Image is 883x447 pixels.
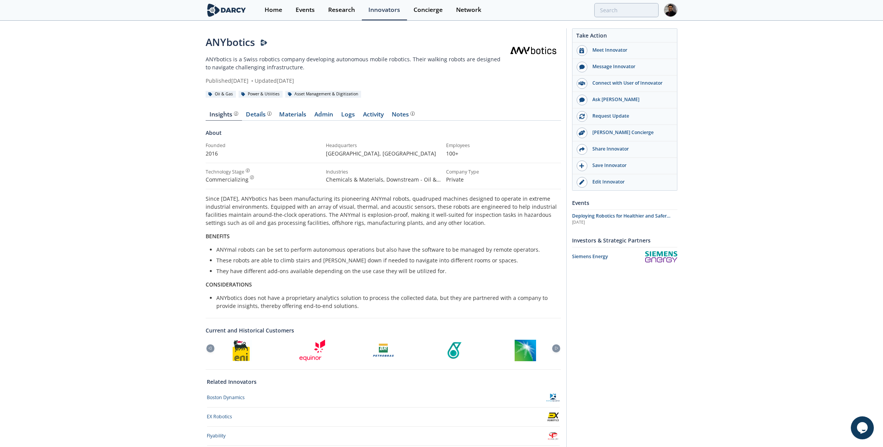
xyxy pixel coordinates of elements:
strong: CONSIDERATIONS [206,281,252,288]
a: Edit Innovator [572,174,677,190]
div: Details [246,111,271,118]
p: [GEOGRAPHIC_DATA] , [GEOGRAPHIC_DATA] [326,149,441,157]
div: Connect with User of Innovator [587,80,673,87]
div: Oil & Gas [206,91,236,98]
div: Company Type [446,169,561,175]
a: Insights [206,111,242,121]
span: Chemicals & Materials, Downstream - Oil & Gas, Metals & Mining, Power & Utilities, Upstream - Oil... [326,176,441,199]
div: Message Innovator [587,63,673,70]
p: Since [DATE], ANYbotics has been manufacturing its pioneering ANYmal robots, quadruped machines d... [206,195,561,227]
a: Details [242,111,275,121]
div: [PERSON_NAME] Concierge [587,129,673,136]
a: Logs [337,111,359,121]
a: Flyability Flyability [207,429,560,443]
li: ANYmal robots can be set to perform autonomous operations but also have the software to be manage... [216,246,556,254]
p: ANYbotics is a Swiss robotics company developing autonomous mobile robotics. Their walking robots... [206,55,505,71]
div: Asset Management & Digitization [285,91,361,98]
div: Employees [446,142,561,149]
img: Siemens Energy [645,251,677,262]
div: Edit Innovator [587,178,673,185]
img: Flyability [546,429,560,443]
div: Home [265,7,282,13]
a: Notes [388,111,419,121]
a: Materials [275,111,311,121]
div: Innovators [368,7,400,13]
li: These robots are able to climb stairs and [PERSON_NAME] down if needed to navigate into different... [216,256,556,264]
a: Boston Dynamics Boston Dynamics [207,391,560,404]
li: ANYbotics does not have a proprietary analytics solution to process the collected data, but they ... [216,294,556,310]
div: Take Action [572,31,677,43]
a: Siemens Energy Siemens Energy [572,250,677,264]
img: Petronas [444,340,465,361]
a: Activity [359,111,388,121]
div: Industries [326,169,441,175]
div: Concierge [414,7,443,13]
div: Events [296,7,315,13]
img: Darcy Presenter [260,39,267,46]
img: logo-wide.svg [206,3,247,17]
div: Investors & Strategic Partners [572,234,677,247]
iframe: chat widget [851,416,875,439]
img: Profile [664,3,677,17]
div: Published [DATE] Updated [DATE] [206,77,505,85]
div: Technology Stage [206,169,244,175]
img: Equinor [299,340,325,361]
div: Share Innovator [587,146,673,152]
a: Related Innovators [207,378,257,386]
div: Founded [206,142,320,149]
div: Insights [210,111,238,118]
img: information.svg [410,111,415,116]
div: Save Innovator [587,162,673,169]
input: Advanced Search [594,3,659,17]
img: Eni [231,340,252,361]
div: EX Robotics [207,413,232,420]
img: information.svg [267,111,271,116]
img: Saudi Aramco [515,340,536,361]
img: information.svg [250,175,254,180]
a: Current and Historical Customers [206,326,561,334]
div: Siemens Energy [572,253,645,260]
img: EX Robotics [546,410,560,424]
div: Power & Utilities [239,91,283,98]
strong: BENEFITS [206,233,230,240]
div: Headquarters [326,142,441,149]
div: Ask [PERSON_NAME] [587,96,673,103]
p: 100+ [446,149,561,157]
div: ANYbotics [206,35,505,50]
div: Flyability [207,432,226,439]
img: information.svg [246,169,250,173]
a: EX Robotics EX Robotics [207,410,560,424]
div: About [206,129,561,142]
div: Events [572,196,677,210]
div: Commercializing [206,175,320,183]
img: information.svg [234,111,238,116]
div: [DATE] [572,219,677,226]
div: Meet Innovator [587,47,673,54]
a: Deploying Robotics for Healthier and Safer Substations [DATE] [572,213,677,226]
span: • [250,77,255,84]
div: Request Update [587,113,673,120]
div: Notes [392,111,415,118]
img: Petrobras [373,340,394,361]
li: They have different add-ons available depending on the use case they will be utilized for. [216,267,556,275]
span: Private [446,176,464,183]
a: Admin [311,111,337,121]
div: Research [328,7,355,13]
button: Save Innovator [572,158,677,174]
span: Deploying Robotics for Healthier and Safer Substations [572,213,670,226]
img: Boston Dynamics [546,391,560,404]
div: Network [456,7,481,13]
div: Boston Dynamics [207,394,245,401]
p: 2016 [206,149,320,157]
